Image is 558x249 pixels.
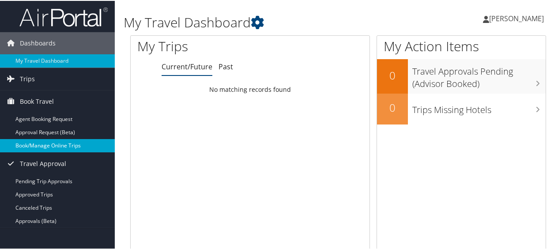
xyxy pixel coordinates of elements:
h1: My Action Items [377,36,546,55]
span: Book Travel [20,90,54,112]
a: Current/Future [162,61,212,71]
h1: My Travel Dashboard [124,12,410,31]
td: No matching records found [131,81,369,97]
h3: Travel Approvals Pending (Advisor Booked) [412,60,546,89]
a: 0Travel Approvals Pending (Advisor Booked) [377,58,546,92]
span: Trips [20,67,35,89]
span: [PERSON_NAME] [489,13,544,23]
a: Past [219,61,233,71]
a: [PERSON_NAME] [483,4,553,31]
a: 0Trips Missing Hotels [377,93,546,124]
span: Travel Approval [20,152,66,174]
h3: Trips Missing Hotels [412,98,546,115]
h2: 0 [377,67,408,82]
span: Dashboards [20,31,56,53]
h2: 0 [377,99,408,114]
h1: My Trips [137,36,264,55]
img: airportal-logo.png [19,6,108,26]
